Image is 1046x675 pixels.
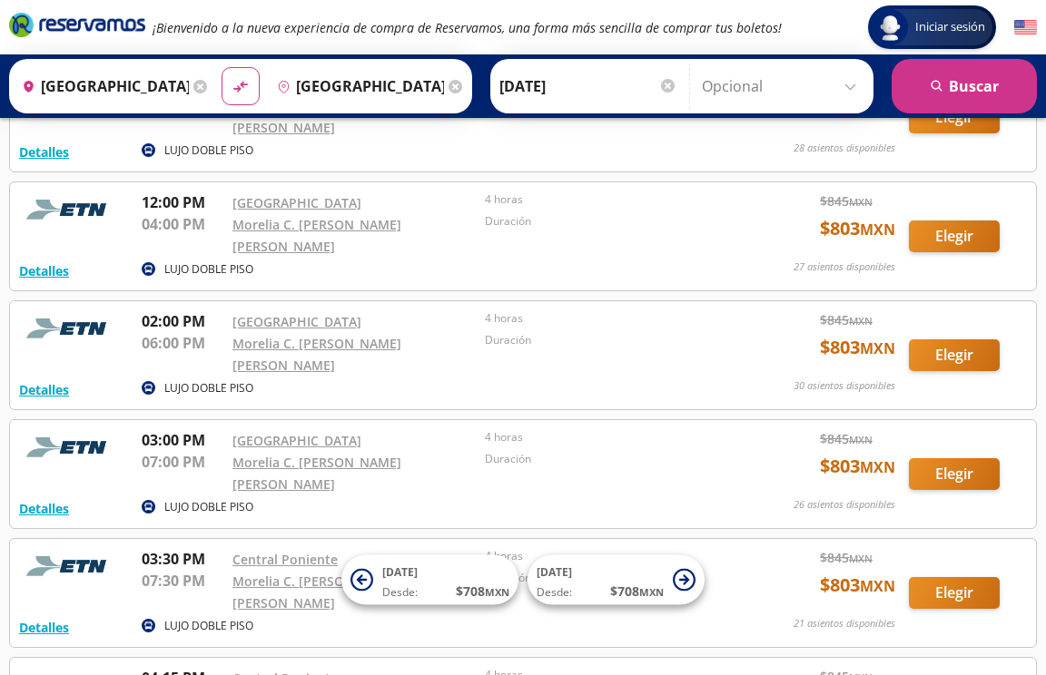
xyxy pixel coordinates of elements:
[485,585,509,599] small: MXN
[485,332,728,348] p: Duración
[820,429,873,448] span: $ 845
[849,433,873,446] small: MXN
[19,191,119,228] img: RESERVAMOS
[860,338,895,358] small: MXN
[153,19,782,36] em: ¡Bienvenido a la nueva experiencia de compra de Reservamos, una forma más sencilla de comprar tus...
[892,59,1037,113] button: Buscar
[820,572,895,599] span: $ 803
[19,618,69,637] button: Detalles
[794,497,895,513] p: 26 asientos disponibles
[860,576,895,596] small: MXN
[485,310,728,327] p: 4 horas
[232,313,361,330] a: [GEOGRAPHIC_DATA]
[19,380,69,399] button: Detalles
[270,64,444,109] input: Buscar Destino
[485,213,728,230] p: Duración
[19,499,69,518] button: Detalles
[164,380,253,396] p: LUJO DOBLE PISO
[485,451,728,467] p: Duración
[142,213,223,235] p: 04:00 PM
[820,548,873,567] span: $ 845
[485,191,728,208] p: 4 horas
[485,548,728,564] p: 4 horas
[19,429,119,465] img: RESERVAMOS
[1014,16,1037,39] button: English
[794,378,895,394] p: 30 asientos disponibles
[909,339,1000,371] button: Elegir
[794,616,895,631] p: 21 asientos disponibles
[537,564,572,580] span: [DATE]
[164,499,253,515] p: LUJO DOBLE PISO
[794,141,895,156] p: 28 asientos disponibles
[849,552,873,565] small: MXN
[820,215,895,242] span: $ 803
[142,429,223,451] p: 03:00 PM
[19,310,119,347] img: RESERVAMOS
[142,310,223,332] p: 02:00 PM
[849,195,873,209] small: MXN
[19,548,119,584] img: RESERVAMOS
[15,64,189,109] input: Buscar Origen
[820,334,895,361] span: $ 803
[142,191,223,213] p: 12:00 PM
[639,585,664,599] small: MXN
[164,142,253,159] p: LUJO DOBLE PISO
[142,451,223,473] p: 07:00 PM
[232,572,401,611] a: Morelia C. [PERSON_NAME] [PERSON_NAME]
[909,458,1000,490] button: Elegir
[820,191,873,210] span: $ 845
[702,64,864,109] input: Opcional
[820,310,873,329] span: $ 845
[610,582,664,601] span: $ 708
[232,335,401,374] a: Morelia C. [PERSON_NAME] [PERSON_NAME]
[19,261,69,280] button: Detalles
[909,577,1000,609] button: Elegir
[528,555,705,605] button: [DATE]Desde:$708MXN
[909,220,1000,252] button: Elegir
[232,216,401,255] a: Morelia C. [PERSON_NAME] [PERSON_NAME]
[232,194,361,211] a: [GEOGRAPHIC_DATA]
[164,618,253,634] p: LUJO DOBLE PISO
[485,429,728,445] p: 4 horas
[499,64,677,109] input: Elegir Fecha
[849,314,873,328] small: MXN
[9,11,145,44] a: Brand Logo
[860,220,895,240] small: MXN
[908,18,992,36] span: Iniciar sesión
[860,457,895,477] small: MXN
[142,332,223,354] p: 06:00 PM
[537,584,572,601] span: Desde:
[232,551,338,568] a: Central Poniente
[19,142,69,161] button: Detalles
[382,584,418,601] span: Desde:
[341,555,518,605] button: [DATE]Desde:$708MXN
[382,564,418,580] span: [DATE]
[142,548,223,570] p: 03:30 PM
[9,11,145,38] i: Brand Logo
[232,454,401,493] a: Morelia C. [PERSON_NAME] [PERSON_NAME]
[820,453,895,480] span: $ 803
[794,259,895,275] p: 27 asientos disponibles
[232,432,361,449] a: [GEOGRAPHIC_DATA]
[456,582,509,601] span: $ 708
[164,261,253,278] p: LUJO DOBLE PISO
[142,570,223,592] p: 07:30 PM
